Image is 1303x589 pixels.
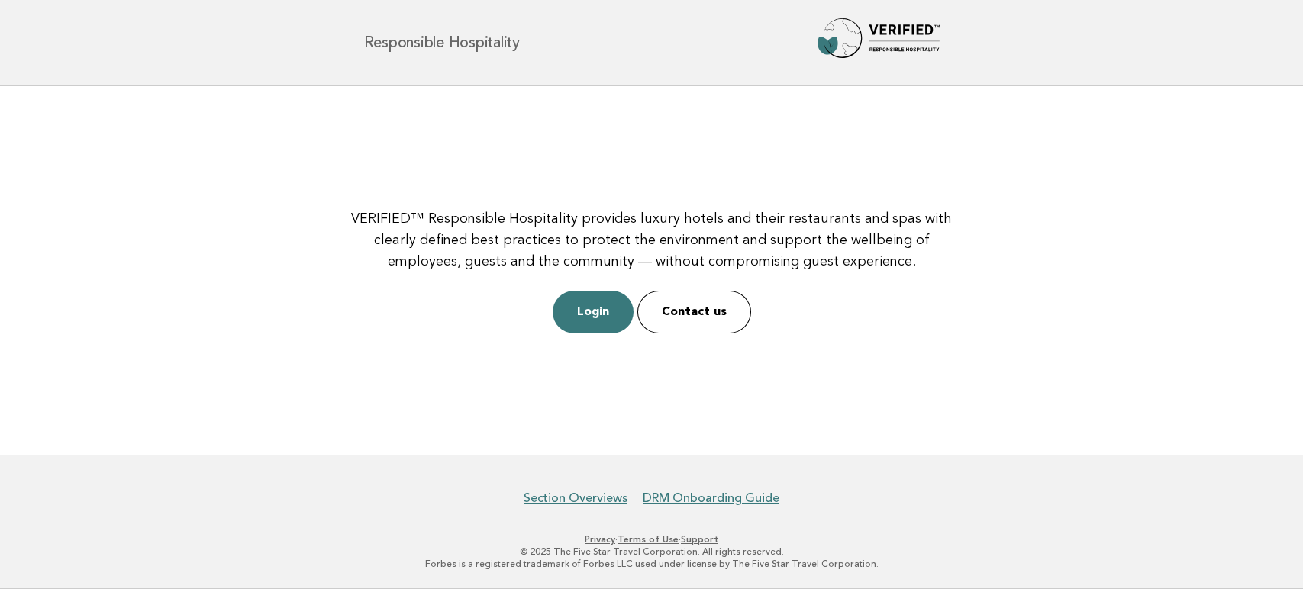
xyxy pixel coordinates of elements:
[344,208,960,272] p: VERIFIED™ Responsible Hospitality provides luxury hotels and their restaurants and spas with clea...
[818,18,940,67] img: Forbes Travel Guide
[524,491,627,506] a: Section Overviews
[637,291,751,333] a: Contact us
[185,546,1119,558] p: © 2025 The Five Star Travel Corporation. All rights reserved.
[681,534,718,545] a: Support
[618,534,679,545] a: Terms of Use
[643,491,779,506] a: DRM Onboarding Guide
[585,534,615,545] a: Privacy
[185,558,1119,570] p: Forbes is a registered trademark of Forbes LLC used under license by The Five Star Travel Corpora...
[185,533,1119,546] p: · ·
[364,35,520,50] h1: Responsible Hospitality
[553,291,634,333] a: Login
